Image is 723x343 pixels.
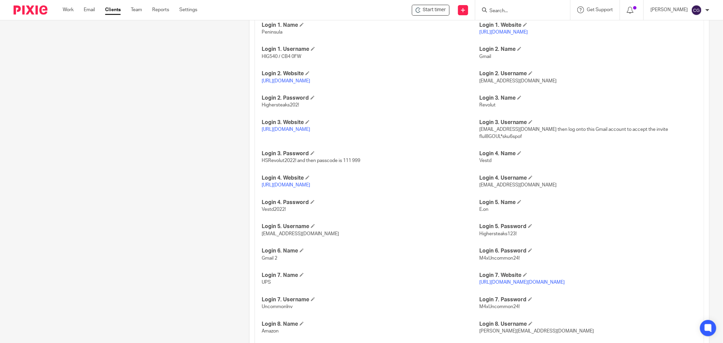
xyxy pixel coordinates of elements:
h4: Login 1. Name [262,22,479,29]
a: [URL][DOMAIN_NAME][DOMAIN_NAME] [479,280,565,285]
span: [PERSON_NAME][EMAIL_ADDRESS][DOMAIN_NAME] [479,329,594,334]
h4: Login 2. Name [479,46,697,53]
input: Search [489,8,550,14]
a: [URL][DOMAIN_NAME] [262,79,310,83]
span: [EMAIL_ADDRESS][DOMAIN_NAME] [479,79,557,83]
h4: Login 4. Password [262,199,479,206]
span: [EMAIL_ADDRESS][DOMAIN_NAME] [479,183,557,187]
p: [PERSON_NAME] [650,6,688,13]
span: M4xUncommon24! [479,256,520,261]
img: Pixie [14,5,47,15]
h4: Login 2. Website [262,70,479,77]
h4: Login 4. Username [479,175,697,182]
a: [URL][DOMAIN_NAME] [262,127,310,132]
a: Reports [152,6,169,13]
span: HSRevolut2022! and then passcode is 111 999 [262,158,360,163]
h4: Login 5. Name [479,199,697,206]
span: Vestd2022! [262,207,286,212]
h4: Login 5. Password [479,223,697,230]
span: UPS [262,280,271,285]
h4: Login 2. Password [262,95,479,102]
span: Highersteaks202! [262,103,299,107]
span: Highersteaks123! [479,231,517,236]
span: Vestd [479,158,491,163]
a: [URL][DOMAIN_NAME] [479,30,528,35]
h4: Login 7. Name [262,272,479,279]
h4: Login 7. Password [479,296,697,303]
span: Amazon [262,329,279,334]
h4: Login 3. Name [479,95,697,102]
h4: Login 6. Name [262,247,479,255]
span: Gmail [479,54,491,59]
span: Peninsula [262,30,282,35]
a: Work [63,6,74,13]
span: Revolut [479,103,496,107]
h4: Login 4. Name [479,150,697,157]
div: Uncommon Bio Ltd [412,5,449,16]
a: [URL][DOMAIN_NAME] [262,183,310,187]
h4: Login 7. Username [262,296,479,303]
h4: Login 1. Username [262,46,479,53]
span: M4xUncommon24! [479,304,520,309]
span: Start timer [423,6,446,14]
h4: Login 3. Password [262,150,479,157]
h4: Login 1. Website [479,22,697,29]
h4: Login 6. Password [479,247,697,255]
a: Clients [105,6,121,13]
span: Get Support [587,7,613,12]
span: [EMAIL_ADDRESS][DOMAIN_NAME] [262,231,339,236]
span: Gmail 2 [262,256,277,261]
img: svg%3E [691,5,702,16]
h4: Login 3. Username [479,119,697,126]
h4: Login 8. Name [262,321,479,328]
span: E.on [479,207,488,212]
h4: Login 8. Username [479,321,697,328]
a: Team [131,6,142,13]
h4: Login 4. Website [262,175,479,182]
h4: Login 3. Website [262,119,479,126]
span: [EMAIL_ADDRESS][DOMAIN_NAME] then log onto this Gmail account to accept the invite flul8GOUL*sku6... [479,127,668,139]
h4: Login 2. Username [479,70,697,77]
h4: Login 5. Username [262,223,479,230]
span: HIG540 / CB4 0FW [262,54,301,59]
span: UncommonInv [262,304,293,309]
h4: Login 7. Website [479,272,697,279]
a: Settings [179,6,197,13]
a: Email [84,6,95,13]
